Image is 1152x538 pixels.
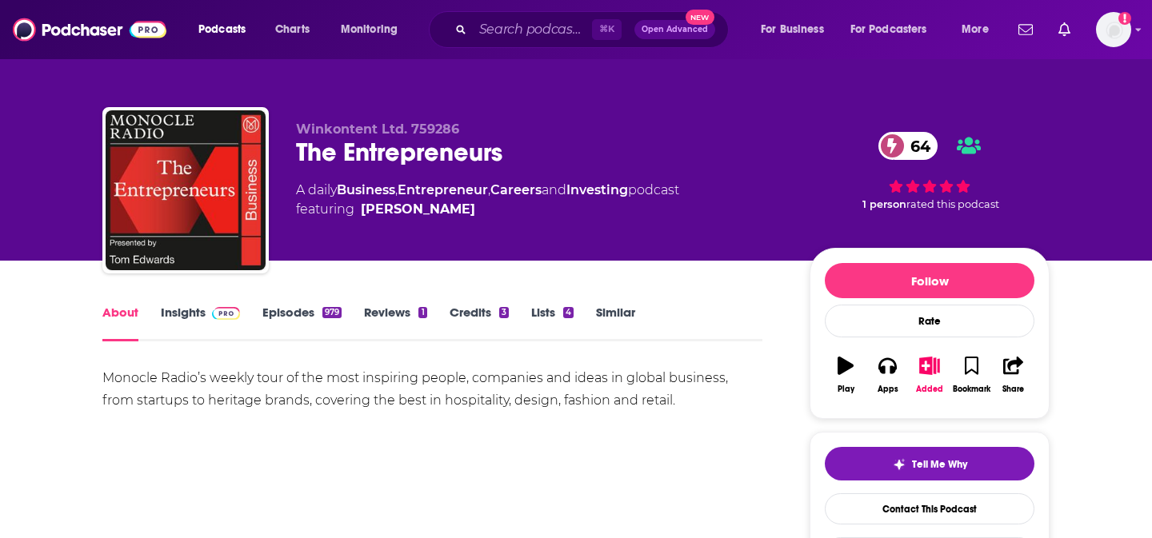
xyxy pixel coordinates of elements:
[490,182,542,197] a: Careers
[878,385,898,394] div: Apps
[1002,385,1024,394] div: Share
[850,18,927,41] span: For Podcasters
[265,17,319,42] a: Charts
[1118,12,1131,25] svg: Add a profile image
[825,493,1034,524] a: Contact This Podcast
[275,18,310,41] span: Charts
[13,14,166,45] img: Podchaser - Follow, Share and Rate Podcasts
[1096,12,1131,47] img: User Profile
[916,385,943,394] div: Added
[531,305,574,341] a: Lists4
[761,18,824,41] span: For Business
[906,198,999,210] span: rated this podcast
[642,26,708,34] span: Open Advanced
[1052,16,1077,43] a: Show notifications dropdown
[950,17,1009,42] button: open menu
[878,132,938,160] a: 64
[596,305,635,341] a: Similar
[825,346,866,404] button: Play
[161,305,240,341] a: InsightsPodchaser Pro
[909,346,950,404] button: Added
[499,307,509,318] div: 3
[296,181,679,219] div: A daily podcast
[893,458,906,471] img: tell me why sparkle
[364,305,426,341] a: Reviews1
[825,263,1034,298] button: Follow
[102,305,138,341] a: About
[341,18,398,41] span: Monitoring
[296,122,459,137] span: Winkontent Ltd. 759286
[444,11,744,48] div: Search podcasts, credits, & more...
[993,346,1034,404] button: Share
[962,18,989,41] span: More
[810,122,1050,221] div: 64 1 personrated this podcast
[542,182,566,197] span: and
[262,305,342,341] a: Episodes979
[1096,12,1131,47] button: Show profile menu
[838,385,854,394] div: Play
[361,200,475,219] a: Daniel Bach
[894,132,938,160] span: 64
[1012,16,1039,43] a: Show notifications dropdown
[398,182,488,197] a: Entrepreneur
[592,19,622,40] span: ⌘ K
[296,200,679,219] span: featuring
[106,110,266,270] img: The Entrepreneurs
[450,305,509,341] a: Credits3
[825,305,1034,337] div: Rate
[840,17,950,42] button: open menu
[102,367,762,412] div: Monocle Radio’s weekly tour of the most inspiring people, companies and ideas in global business,...
[563,307,574,318] div: 4
[337,182,395,197] a: Business
[825,447,1034,480] button: tell me why sparkleTell Me Why
[198,18,246,41] span: Podcasts
[866,346,908,404] button: Apps
[1096,12,1131,47] span: Logged in as megcassidy
[912,458,967,471] span: Tell Me Why
[395,182,398,197] span: ,
[187,17,266,42] button: open menu
[212,307,240,320] img: Podchaser Pro
[950,346,992,404] button: Bookmark
[566,182,628,197] a: Investing
[418,307,426,318] div: 1
[862,198,906,210] span: 1 person
[750,17,844,42] button: open menu
[473,17,592,42] input: Search podcasts, credits, & more...
[686,10,714,25] span: New
[330,17,418,42] button: open menu
[953,385,990,394] div: Bookmark
[634,20,715,39] button: Open AdvancedNew
[322,307,342,318] div: 979
[488,182,490,197] span: ,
